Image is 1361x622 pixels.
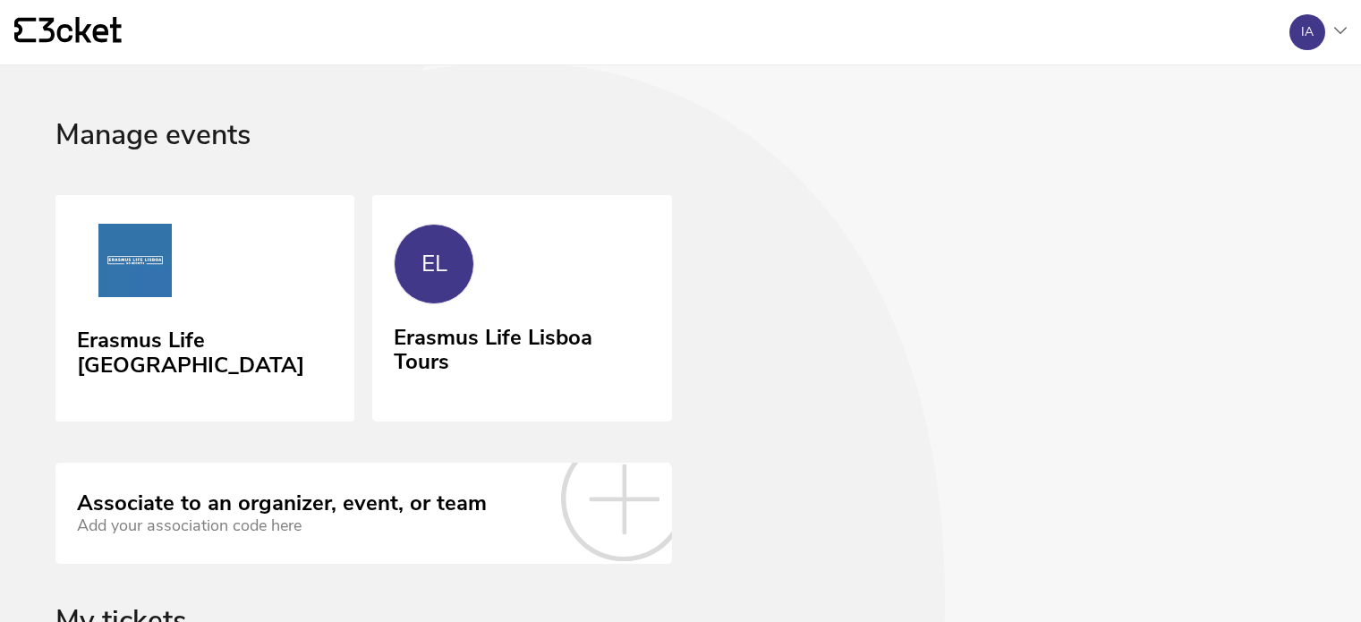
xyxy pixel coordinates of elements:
[55,463,672,563] a: Associate to an organizer, event, or team Add your association code here
[55,119,1306,195] div: Manage events
[77,516,487,535] div: Add your association code here
[77,321,333,378] div: Erasmus Life [GEOGRAPHIC_DATA]
[77,224,193,304] img: Erasmus Life Lisboa
[77,491,487,516] div: Associate to an organizer, event, or team
[14,18,36,43] g: {' '}
[421,251,447,277] div: EL
[14,17,122,47] a: {' '}
[55,195,354,422] a: Erasmus Life Lisboa Erasmus Life [GEOGRAPHIC_DATA]
[372,195,671,419] a: EL Erasmus Life Lisboa Tours
[1301,25,1314,39] div: IA
[394,319,650,375] div: Erasmus Life Lisboa Tours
